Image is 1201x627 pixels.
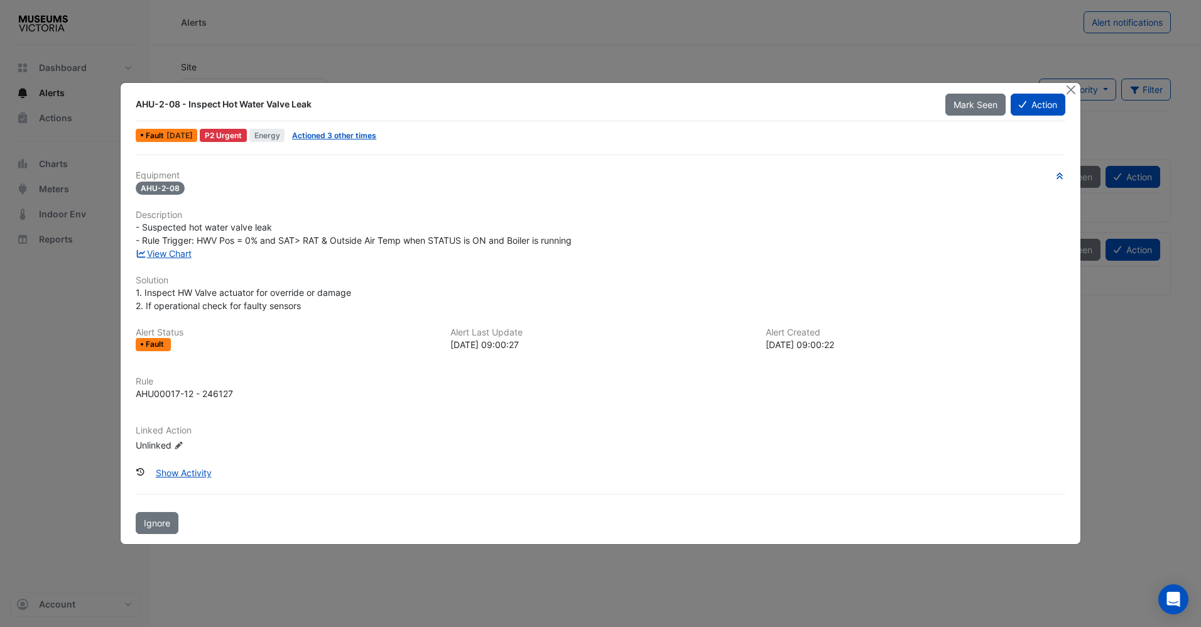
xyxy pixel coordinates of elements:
[200,129,247,142] div: P2 Urgent
[174,440,183,450] fa-icon: Edit Linked Action
[292,131,376,140] a: Actioned 3 other times
[136,222,572,246] span: - Suspected hot water valve leak - Rule Trigger: HWV Pos = 0% and SAT> RAT & Outside Air Temp whe...
[136,248,192,259] a: View Chart
[136,425,1065,436] h6: Linked Action
[136,376,1065,387] h6: Rule
[148,462,220,484] button: Show Activity
[1011,94,1065,116] button: Action
[136,387,233,400] div: AHU00017-12 - 246127
[1065,83,1078,96] button: Close
[136,210,1065,221] h6: Description
[136,512,178,534] button: Ignore
[146,132,166,139] span: Fault
[136,98,930,111] div: AHU-2-08 - Inspect Hot Water Valve Leak
[450,327,750,338] h6: Alert Last Update
[1158,584,1188,614] div: Open Intercom Messenger
[146,341,166,348] span: Fault
[766,338,1065,351] div: [DATE] 09:00:22
[144,518,170,528] span: Ignore
[136,287,351,311] span: 1. Inspect HW Valve actuator for override or damage 2. If operational check for faulty sensors
[249,129,285,142] span: Energy
[166,131,193,140] span: Tue 16-Sep-2025 09:00 AEST
[136,438,286,451] div: Unlinked
[766,327,1065,338] h6: Alert Created
[945,94,1006,116] button: Mark Seen
[136,182,185,195] span: AHU-2-08
[136,275,1065,286] h6: Solution
[954,99,997,110] span: Mark Seen
[450,338,750,351] div: [DATE] 09:00:27
[136,327,435,338] h6: Alert Status
[136,170,1065,181] h6: Equipment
